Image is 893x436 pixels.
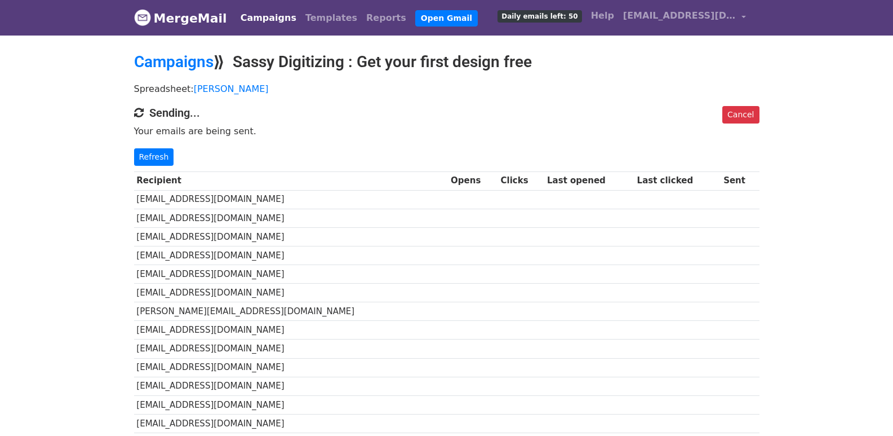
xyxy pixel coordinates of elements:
h4: Sending... [134,106,759,120]
th: Recipient [134,171,448,190]
td: [EMAIL_ADDRESS][DOMAIN_NAME] [134,377,448,395]
a: Open Gmail [415,10,478,27]
td: [EMAIL_ADDRESS][DOMAIN_NAME] [134,395,448,414]
td: [EMAIL_ADDRESS][DOMAIN_NAME] [134,321,448,340]
a: Refresh [134,148,174,166]
a: Daily emails left: 50 [493,5,586,27]
a: Reports [362,7,411,29]
th: Last clicked [634,171,721,190]
td: [EMAIL_ADDRESS][DOMAIN_NAME] [134,265,448,284]
td: [EMAIL_ADDRESS][DOMAIN_NAME] [134,209,448,227]
a: [PERSON_NAME] [194,83,269,94]
td: [EMAIL_ADDRESS][DOMAIN_NAME] [134,284,448,302]
td: [PERSON_NAME][EMAIL_ADDRESS][DOMAIN_NAME] [134,302,448,321]
td: [EMAIL_ADDRESS][DOMAIN_NAME] [134,340,448,358]
td: [EMAIL_ADDRESS][DOMAIN_NAME] [134,414,448,433]
a: Campaigns [134,52,214,71]
span: Daily emails left: 50 [497,10,581,23]
p: Your emails are being sent. [134,125,759,137]
a: [EMAIL_ADDRESS][DOMAIN_NAME] [619,5,750,31]
th: Sent [721,171,759,190]
a: Cancel [722,106,759,124]
a: Campaigns [236,7,301,29]
a: MergeMail [134,6,227,30]
p: Spreadsheet: [134,83,759,95]
td: [EMAIL_ADDRESS][DOMAIN_NAME] [134,227,448,246]
td: [EMAIL_ADDRESS][DOMAIN_NAME] [134,358,448,377]
th: Clicks [498,171,545,190]
a: Templates [301,7,362,29]
th: Opens [448,171,497,190]
img: MergeMail logo [134,9,151,26]
td: [EMAIL_ADDRESS][DOMAIN_NAME] [134,246,448,265]
td: [EMAIL_ADDRESS][DOMAIN_NAME] [134,190,448,209]
a: Help [587,5,619,27]
h2: ⟫ Sassy Digitizing : Get your first design free [134,52,759,72]
span: [EMAIL_ADDRESS][DOMAIN_NAME] [623,9,736,23]
th: Last opened [544,171,634,190]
